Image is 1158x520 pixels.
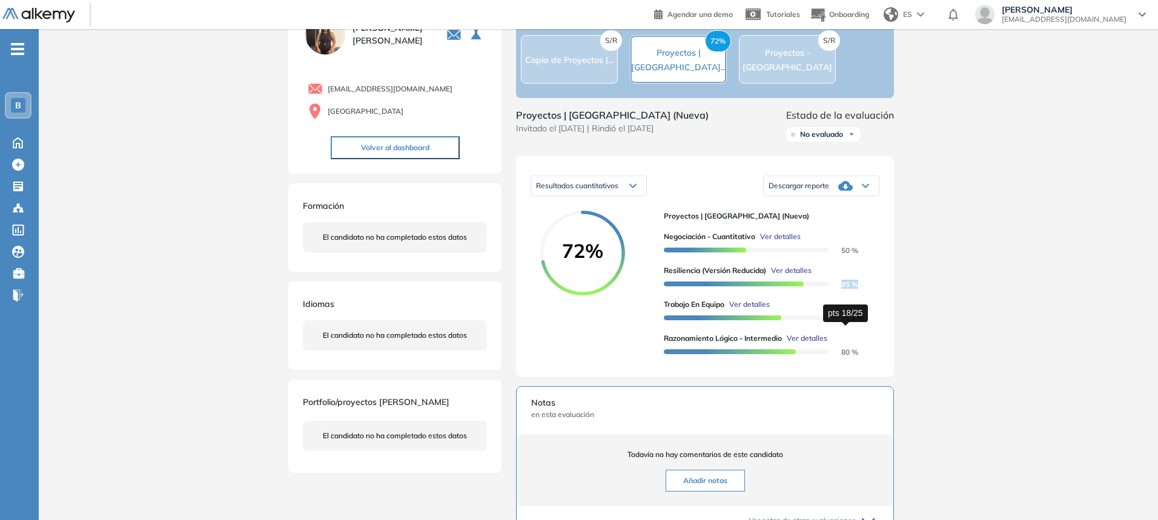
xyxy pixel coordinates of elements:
[771,265,812,276] span: Ver detalles
[525,54,614,65] span: Copia de Proyectos |...
[848,131,855,138] img: Ícono de flecha
[800,130,843,139] span: No evaluado
[631,47,726,73] span: Proyectos | [GEOGRAPHIC_DATA]...
[303,12,348,57] img: PROFILE_MENU_LOGO_USER
[536,181,618,190] span: Resultados cuantitativos
[884,7,898,22] img: world
[917,12,924,17] img: arrow
[1097,462,1158,520] div: Widget de chat
[827,246,858,255] span: 50 %
[1002,5,1127,15] span: [PERSON_NAME]
[766,265,812,276] button: Ver detalles
[766,10,800,19] span: Tutoriales
[769,181,829,191] span: Descargar reporte
[540,241,625,260] span: 72%
[827,347,858,357] span: 80 %
[760,231,801,242] span: Ver detalles
[1097,462,1158,520] iframe: Chat Widget
[654,6,733,21] a: Agendar una demo
[11,48,24,50] i: -
[323,430,467,441] span: El candidato no ha completado estos datos
[705,30,731,52] span: 72%
[516,122,709,135] span: Invitado el [DATE] | Rindió el [DATE]
[810,2,869,28] button: Onboarding
[1002,15,1127,24] span: [EMAIL_ADDRESS][DOMAIN_NAME]
[303,298,334,309] span: Idiomas
[664,265,766,276] span: Resiliencia (versión reducida)
[786,108,894,122] span: Estado de la evaluación
[829,10,869,19] span: Onboarding
[303,397,449,407] span: Portfolio/proyectos [PERSON_NAME]
[328,106,403,117] span: [GEOGRAPHIC_DATA]
[667,10,733,19] span: Agendar una demo
[729,299,770,310] span: Ver detalles
[818,30,840,51] span: S/R
[303,200,344,211] span: Formación
[664,211,870,222] span: Proyectos | [GEOGRAPHIC_DATA] (Nueva)
[755,231,801,242] button: Ver detalles
[516,108,709,122] span: Proyectos | [GEOGRAPHIC_DATA] (Nueva)
[666,470,745,492] button: Añadir notas
[531,449,879,460] span: Todavía no hay comentarios de este candidato
[787,333,827,344] span: Ver detalles
[664,299,724,310] span: Trabajo en Equipo
[782,333,827,344] button: Ver detalles
[323,232,467,243] span: El candidato no ha completado estos datos
[15,100,21,110] span: B
[664,231,755,242] span: Negociación - Cuantitativo
[531,397,879,409] span: Notas
[724,299,770,310] button: Ver detalles
[664,333,782,344] span: Razonamiento Lógico - Intermedio
[903,9,912,20] span: ES
[352,22,432,47] span: [PERSON_NAME] [PERSON_NAME]
[827,280,858,289] span: 85 %
[743,47,832,73] span: Proyectos - [GEOGRAPHIC_DATA]
[823,304,868,322] div: pts 18/25
[331,136,460,159] button: Volver al dashboard
[600,30,622,51] span: S/R
[531,409,879,420] span: en esta evaluación
[328,84,452,94] span: [EMAIL_ADDRESS][DOMAIN_NAME]
[323,330,467,341] span: El candidato no ha completado estos datos
[2,8,75,23] img: Logo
